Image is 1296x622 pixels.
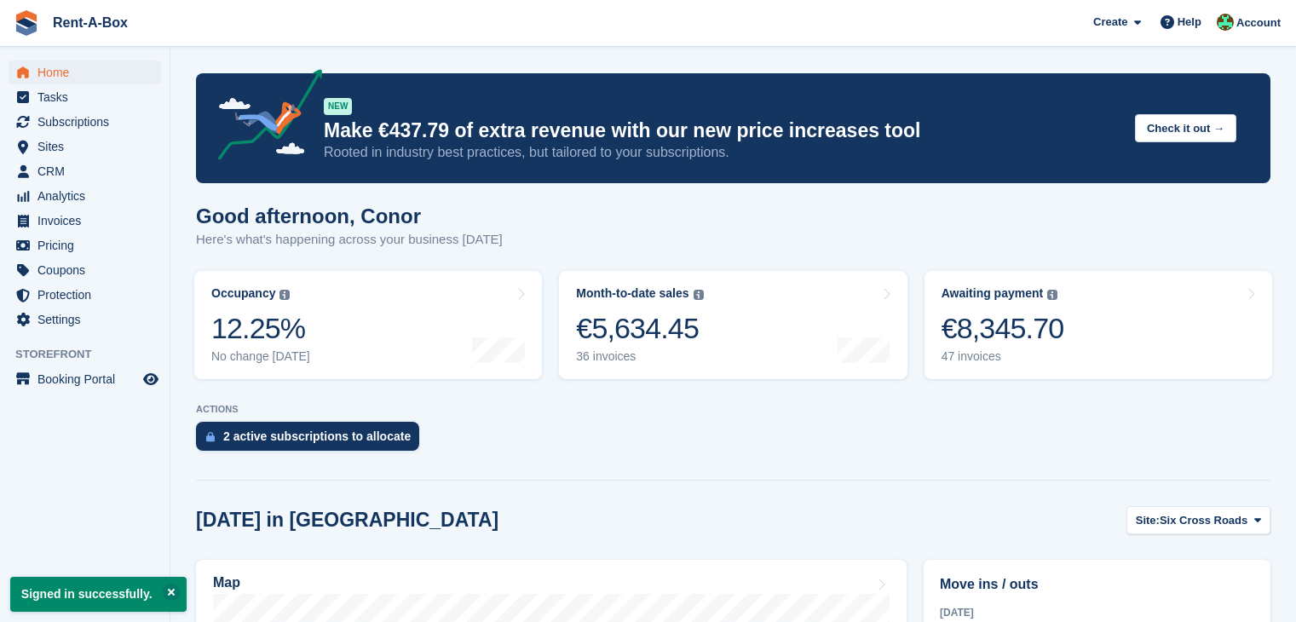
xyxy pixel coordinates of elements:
a: menu [9,110,161,134]
img: stora-icon-8386f47178a22dfd0bd8f6a31ec36ba5ce8667c1dd55bd0f319d3a0aa187defe.svg [14,10,39,36]
h2: [DATE] in [GEOGRAPHIC_DATA] [196,509,498,532]
div: 36 invoices [576,349,703,364]
button: Check it out → [1135,114,1236,142]
a: Preview store [141,369,161,389]
span: Analytics [37,184,140,208]
p: Rooted in industry best practices, but tailored to your subscriptions. [324,143,1121,162]
div: No change [DATE] [211,349,310,364]
p: Here's what's happening across your business [DATE] [196,230,503,250]
p: Make €437.79 of extra revenue with our new price increases tool [324,118,1121,143]
span: Create [1093,14,1127,31]
a: menu [9,159,161,183]
a: menu [9,308,161,331]
a: menu [9,60,161,84]
a: menu [9,184,161,208]
a: menu [9,258,161,282]
span: Invoices [37,209,140,233]
a: Occupancy 12.25% No change [DATE] [194,271,542,379]
span: CRM [37,159,140,183]
span: Protection [37,283,140,307]
a: menu [9,283,161,307]
button: Site: Six Cross Roads [1126,506,1270,534]
img: Conor O'Shea [1217,14,1234,31]
span: Home [37,60,140,84]
div: NEW [324,98,352,115]
img: icon-info-grey-7440780725fd019a000dd9b08b2336e03edf1995a4989e88bcd33f0948082b44.svg [694,290,704,300]
span: Pricing [37,233,140,257]
a: menu [9,135,161,158]
a: menu [9,367,161,391]
span: Sites [37,135,140,158]
h1: Good afternoon, Conor [196,204,503,227]
a: menu [9,85,161,109]
span: Booking Portal [37,367,140,391]
a: menu [9,209,161,233]
div: Awaiting payment [942,286,1044,301]
span: Settings [37,308,140,331]
a: Rent-A-Box [46,9,135,37]
div: 47 invoices [942,349,1064,364]
div: €8,345.70 [942,311,1064,346]
h2: Map [213,575,240,590]
span: Account [1236,14,1281,32]
img: icon-info-grey-7440780725fd019a000dd9b08b2336e03edf1995a4989e88bcd33f0948082b44.svg [279,290,290,300]
div: 2 active subscriptions to allocate [223,429,411,443]
div: [DATE] [940,605,1254,620]
span: Site: [1136,512,1160,529]
a: menu [9,233,161,257]
div: 12.25% [211,311,310,346]
img: icon-info-grey-7440780725fd019a000dd9b08b2336e03edf1995a4989e88bcd33f0948082b44.svg [1047,290,1057,300]
img: active_subscription_to_allocate_icon-d502201f5373d7db506a760aba3b589e785aa758c864c3986d89f69b8ff3... [206,431,215,442]
span: Six Cross Roads [1160,512,1247,529]
a: Month-to-date sales €5,634.45 36 invoices [559,271,907,379]
div: Month-to-date sales [576,286,688,301]
p: ACTIONS [196,404,1270,415]
div: Occupancy [211,286,275,301]
a: 2 active subscriptions to allocate [196,422,428,459]
img: price-adjustments-announcement-icon-8257ccfd72463d97f412b2fc003d46551f7dbcb40ab6d574587a9cd5c0d94... [204,69,323,166]
p: Signed in successfully. [10,577,187,612]
h2: Move ins / outs [940,574,1254,595]
span: Coupons [37,258,140,282]
div: €5,634.45 [576,311,703,346]
span: Help [1178,14,1201,31]
span: Subscriptions [37,110,140,134]
span: Tasks [37,85,140,109]
a: Awaiting payment €8,345.70 47 invoices [924,271,1272,379]
span: Storefront [15,346,170,363]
